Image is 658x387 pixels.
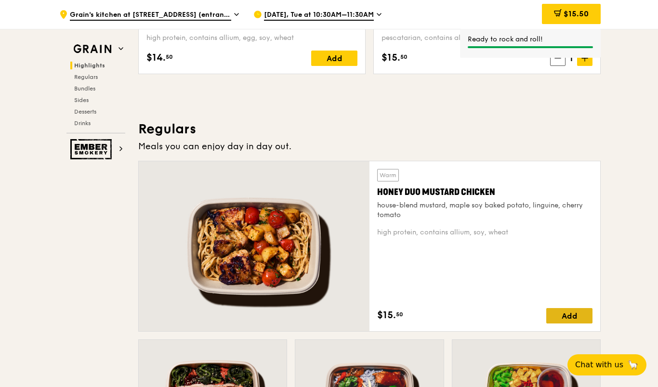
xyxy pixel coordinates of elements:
[70,40,115,58] img: Grain web logo
[400,53,408,61] span: 50
[166,53,173,61] span: 50
[468,35,593,44] div: Ready to rock and roll!
[377,169,399,181] div: Warm
[575,359,623,371] span: Chat with us
[382,33,592,43] div: pescatarian, contains allium, dairy, soy
[377,201,592,220] div: house-blend mustard, maple soy baked potato, linguine, cherry tomato
[74,85,95,92] span: Bundles
[74,120,91,127] span: Drinks
[146,33,357,43] div: high protein, contains allium, egg, soy, wheat
[138,140,601,153] div: Meals you can enjoy day in day out.
[74,97,89,103] span: Sides
[74,108,96,115] span: Desserts
[377,185,592,199] div: Honey Duo Mustard Chicken
[627,359,639,371] span: 🦙
[396,310,403,318] span: 50
[74,62,105,69] span: Highlights
[377,308,396,322] span: $15.
[138,120,601,138] h3: Regulars
[567,354,646,375] button: Chat with us🦙
[74,74,98,80] span: Regulars
[382,51,400,65] span: $15.
[264,10,374,21] span: [DATE], Tue at 10:30AM–11:30AM
[377,228,592,237] div: high protein, contains allium, soy, wheat
[70,139,115,159] img: Ember Smokery web logo
[564,9,589,18] span: $15.50
[311,51,357,66] div: Add
[146,51,166,65] span: $14.
[546,308,592,323] div: Add
[70,10,231,21] span: Grain's kitchen at [STREET_ADDRESS] (entrance along [PERSON_NAME][GEOGRAPHIC_DATA])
